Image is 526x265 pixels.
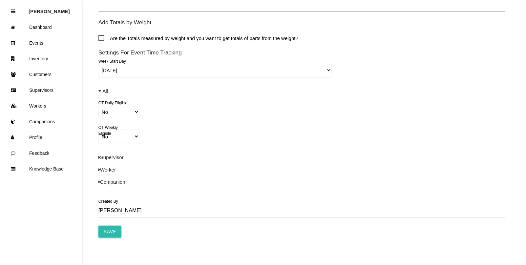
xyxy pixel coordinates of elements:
p: Supervisor [98,154,505,161]
input: Save [98,226,121,237]
label: Week Start Day [98,58,126,64]
label: Created By [98,198,118,204]
span: Are the Totals measured by weight and you want to get totals of parts from the weight? [98,34,298,42]
a: Knowledge Base [0,161,82,177]
a: Workers [0,98,82,114]
p: Companion [98,178,505,186]
a: Supervisors [0,82,82,98]
p: All [98,88,505,95]
a: Companions [0,114,82,130]
a: Feedback [0,145,82,161]
a: Inventory [0,51,82,67]
label: OT Weekly Eligible [98,125,131,136]
h6: Settings For Event Time Tracking [98,50,505,56]
a: Dashboard [0,19,82,35]
h6: Add Totals by Weight [98,19,505,26]
p: Rosie Blandino [29,4,70,14]
p: Worker [98,166,505,174]
a: Profile [0,130,82,145]
a: Customers [0,67,82,82]
div: Close [11,4,15,19]
label: OT Daily Eligible [98,100,127,106]
a: Events [0,35,82,51]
